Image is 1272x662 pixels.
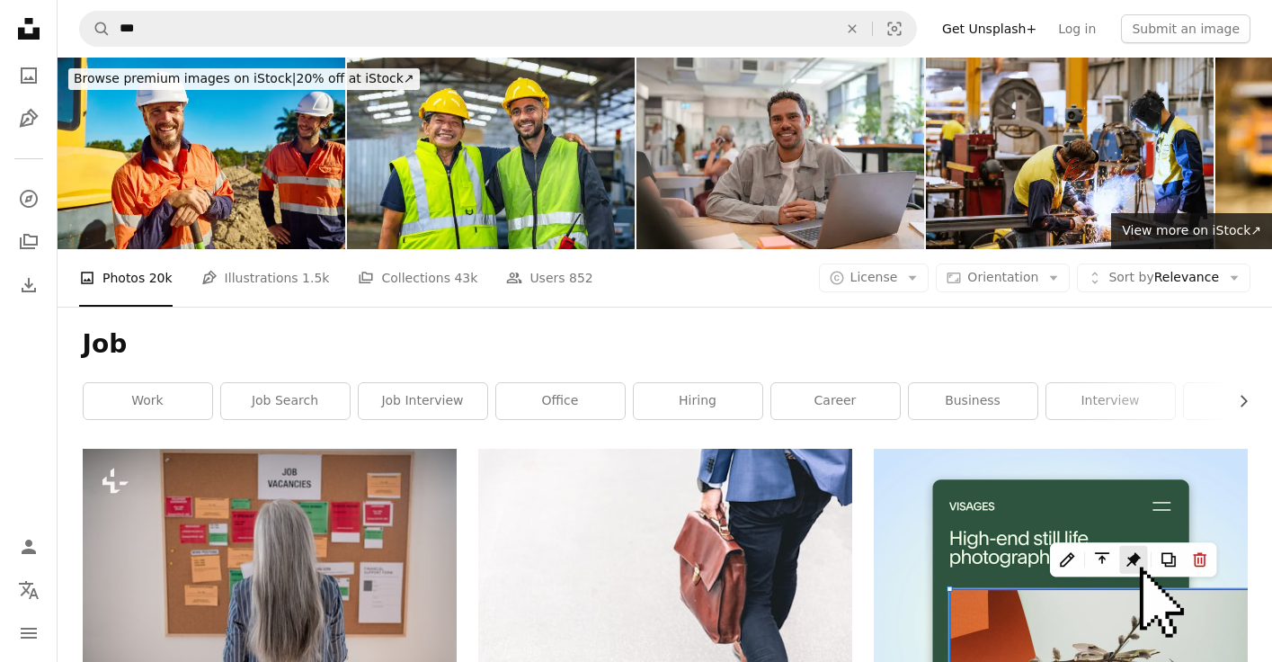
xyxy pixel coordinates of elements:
a: Explore [11,181,47,217]
div: 20% off at iStock ↗ [68,68,420,90]
span: License [850,270,898,284]
a: Log in / Sign up [11,529,47,565]
span: 1.5k [302,268,329,288]
h1: Job [83,328,1248,361]
button: Language [11,572,47,608]
span: 852 [569,268,593,288]
img: Australian engineers discussing near excavator at construction site in new south wales [58,58,345,249]
a: hiring [634,383,762,419]
button: Search Unsplash [80,12,111,46]
a: Collections [11,224,47,260]
a: job search [221,383,350,419]
a: View more on iStock↗ [1111,213,1272,249]
a: Photos [11,58,47,94]
button: License [819,264,930,292]
button: Submit an image [1121,14,1250,43]
a: A job center employee standing in front of employment noticeboard. Rear view. [83,568,457,584]
span: View more on iStock ↗ [1122,223,1261,237]
a: Get Unsplash+ [931,14,1047,43]
span: Relevance [1108,269,1219,287]
a: job interview [359,383,487,419]
a: person walking holding brown leather bag [478,565,852,581]
span: Browse premium images on iStock | [74,71,296,85]
button: Clear [832,12,872,46]
a: career [771,383,900,419]
form: Find visuals sitewide [79,11,917,47]
a: Illustrations [11,101,47,137]
span: Sort by [1108,270,1153,284]
img: Aboriginal Male Working in a Modern Workspace [636,58,924,249]
a: Collections 43k [358,249,477,307]
a: interview [1046,383,1175,419]
a: office [496,383,625,419]
a: Users 852 [506,249,592,307]
button: Orientation [936,264,1070,292]
button: Visual search [873,12,916,46]
button: scroll list to the right [1227,383,1248,419]
button: Sort byRelevance [1077,264,1250,292]
a: business [909,383,1037,419]
a: Illustrations 1.5k [201,249,330,307]
a: Download History [11,267,47,303]
img: Two men wearing safety gear and smiling for the camera [347,58,635,249]
a: Browse premium images on iStock|20% off at iStock↗ [58,58,431,101]
a: work [84,383,212,419]
img: Worker in protective gear welding metal in an industrial factory setting with sparks flying aroun... [926,58,1214,249]
span: 43k [454,268,477,288]
a: Log in [1047,14,1107,43]
span: Orientation [967,270,1038,284]
button: Menu [11,615,47,651]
